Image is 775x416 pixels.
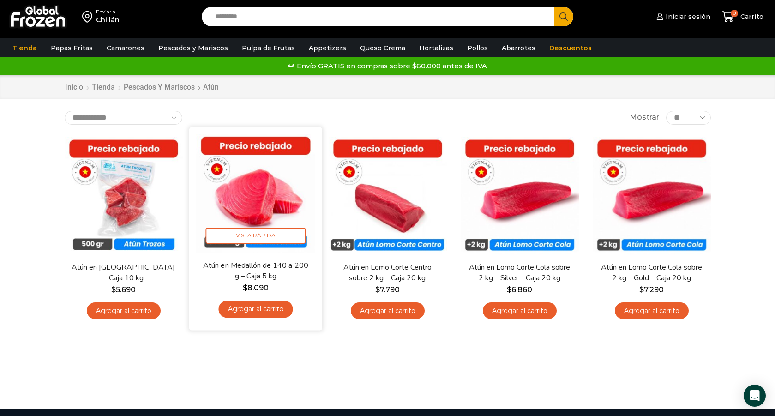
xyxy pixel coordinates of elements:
[507,285,511,294] span: $
[304,39,351,57] a: Appetizers
[545,39,596,57] a: Descuentos
[65,82,219,93] nav: Breadcrumb
[639,285,664,294] bdi: 7.290
[639,285,644,294] span: $
[654,7,710,26] a: Iniciar sesión
[351,302,425,320] a: Agregar al carrito: “Atún en Lomo Corte Centro sobre 2 kg - Caja 20 kg”
[65,111,182,125] select: Pedido de la tienda
[237,39,300,57] a: Pulpa de Frutas
[46,39,97,57] a: Papas Fritas
[630,112,659,123] span: Mostrar
[355,39,410,57] a: Queso Crema
[203,83,219,91] h1: Atún
[375,285,380,294] span: $
[242,283,247,292] span: $
[242,283,268,292] bdi: 8.090
[87,302,161,320] a: Agregar al carrito: “Atún en Trozos - Caja 10 kg”
[205,228,306,244] span: Vista Rápida
[82,9,96,24] img: address-field-icon.svg
[218,301,293,318] a: Agregar al carrito: “Atún en Medallón de 140 a 200 g - Caja 5 kg”
[738,12,763,21] span: Carrito
[375,285,400,294] bdi: 7.790
[483,302,557,320] a: Agregar al carrito: “Atún en Lomo Corte Cola sobre 2 kg - Silver - Caja 20 kg”
[65,82,84,93] a: Inicio
[91,82,115,93] a: Tienda
[102,39,149,57] a: Camarones
[96,15,120,24] div: Chillán
[154,39,233,57] a: Pescados y Mariscos
[663,12,710,21] span: Iniciar sesión
[8,39,42,57] a: Tienda
[744,385,766,407] div: Open Intercom Messenger
[202,260,309,282] a: Atún en Medallón de 140 a 200 g – Caja 5 kg
[615,302,689,320] a: Agregar al carrito: “Atún en Lomo Corte Cola sobre 2 kg - Gold – Caja 20 kg”
[463,39,493,57] a: Pollos
[598,262,704,283] a: Atún en Lomo Corte Cola sobre 2 kg – Gold – Caja 20 kg
[507,285,532,294] bdi: 6.860
[720,6,766,28] a: 0 Carrito
[111,285,136,294] bdi: 5.690
[123,82,195,93] a: Pescados y Mariscos
[70,262,176,283] a: Atún en [GEOGRAPHIC_DATA] – Caja 10 kg
[497,39,540,57] a: Abarrotes
[554,7,573,26] button: Search button
[96,9,120,15] div: Enviar a
[466,262,572,283] a: Atún en Lomo Corte Cola sobre 2 kg – Silver – Caja 20 kg
[111,285,116,294] span: $
[731,10,738,17] span: 0
[415,39,458,57] a: Hortalizas
[334,262,440,283] a: Atún en Lomo Corte Centro sobre 2 kg – Caja 20 kg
